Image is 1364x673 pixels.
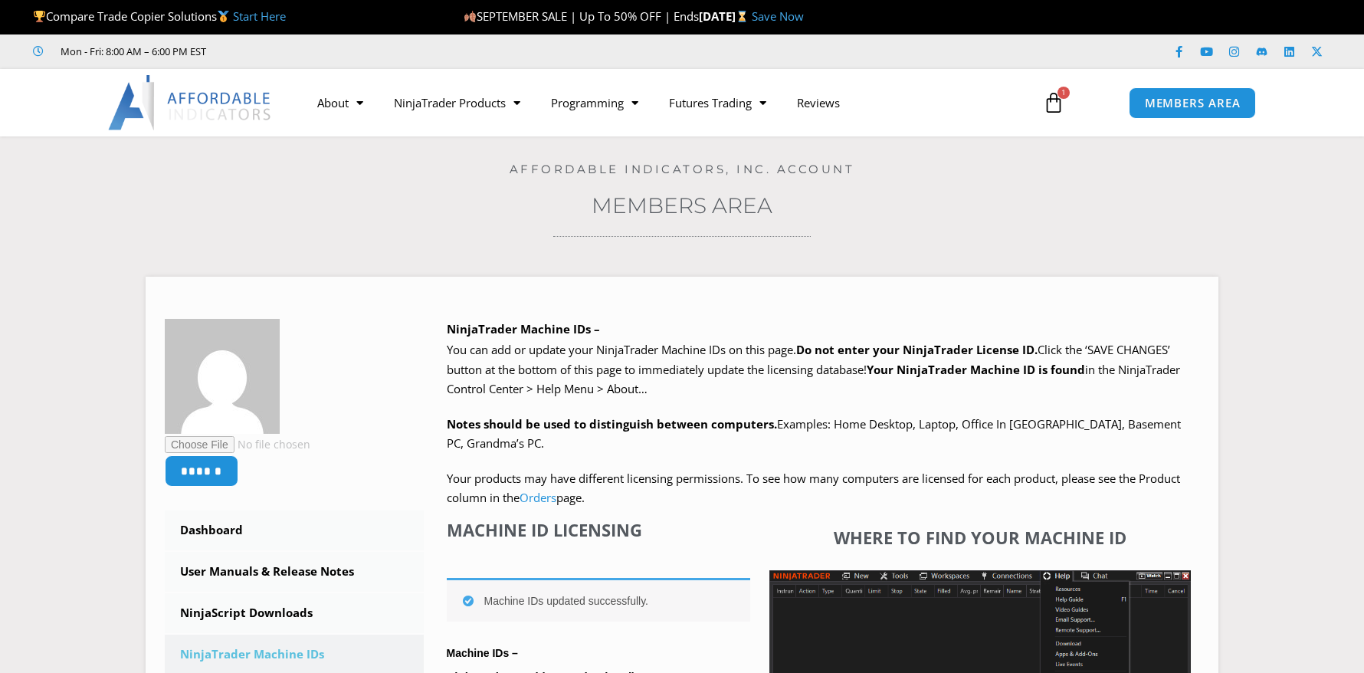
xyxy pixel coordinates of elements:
[1057,87,1070,99] span: 1
[165,552,424,592] a: User Manuals & Release Notes
[536,85,654,120] a: Programming
[228,44,457,59] iframe: Customer reviews powered by Trustpilot
[592,192,772,218] a: Members Area
[654,85,782,120] a: Futures Trading
[108,75,273,130] img: LogoAI | Affordable Indicators – NinjaTrader
[782,85,855,120] a: Reviews
[218,11,229,22] img: 🥇
[302,85,379,120] a: About
[34,11,45,22] img: 🏆
[447,578,750,622] div: Machine IDs updated successfully.
[165,593,424,633] a: NinjaScript Downloads
[447,342,1180,396] span: Click the ‘SAVE CHANGES’ button at the bottom of this page to immediately update the licensing da...
[769,527,1191,547] h4: Where to find your Machine ID
[1145,97,1241,109] span: MEMBERS AREA
[447,416,777,432] strong: Notes should be used to distinguish between computers.
[165,510,424,550] a: Dashboard
[796,342,1038,357] b: Do not enter your NinjaTrader License ID.
[165,319,280,434] img: 2008be395ea0521b86f1f156b4e12efc33dc220f2dac0610f65c790bac2f017b
[302,85,1025,120] nav: Menu
[464,8,699,24] span: SEPTEMBER SALE | Up To 50% OFF | Ends
[1129,87,1257,119] a: MEMBERS AREA
[510,162,855,176] a: Affordable Indicators, Inc. Account
[447,520,750,540] h4: Machine ID Licensing
[447,416,1181,451] span: Examples: Home Desktop, Laptop, Office In [GEOGRAPHIC_DATA], Basement PC, Grandma’s PC.
[1020,80,1087,125] a: 1
[699,8,752,24] strong: [DATE]
[379,85,536,120] a: NinjaTrader Products
[447,471,1180,506] span: Your products may have different licensing permissions. To see how many computers are licensed fo...
[447,321,600,336] b: NinjaTrader Machine IDs –
[233,8,286,24] a: Start Here
[736,11,748,22] img: ⌛
[57,42,206,61] span: Mon - Fri: 8:00 AM – 6:00 PM EST
[867,362,1085,377] strong: Your NinjaTrader Machine ID is found
[752,8,804,24] a: Save Now
[33,8,286,24] span: Compare Trade Copier Solutions
[447,647,518,659] strong: Machine IDs –
[520,490,556,505] a: Orders
[464,11,476,22] img: 🍂
[447,342,796,357] span: You can add or update your NinjaTrader Machine IDs on this page.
